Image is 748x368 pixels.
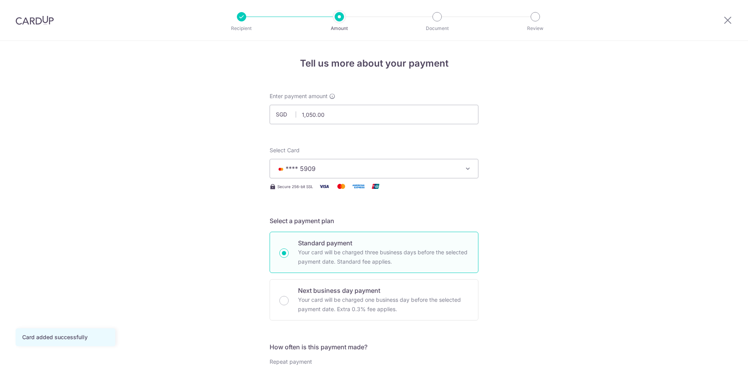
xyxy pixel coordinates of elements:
label: Repeat payment [270,358,312,366]
p: Document [408,25,466,32]
div: Card added successfully [22,333,109,341]
img: Mastercard [333,181,349,191]
input: 0.00 [270,105,478,124]
h5: Select a payment plan [270,216,478,225]
span: SGD [276,111,296,118]
p: Your card will be charged one business day before the selected payment date. Extra 0.3% fee applies. [298,295,469,314]
img: MASTERCARD [276,166,286,172]
p: Recipient [213,25,270,32]
iframe: Opens a widget where you can find more information [698,345,740,364]
span: Secure 256-bit SSL [277,183,313,190]
span: translation missing: en.payables.payment_networks.credit_card.summary.labels.select_card [270,147,300,153]
img: Union Pay [368,181,383,191]
p: Your card will be charged three business days before the selected payment date. Standard fee appl... [298,248,469,266]
span: Enter payment amount [270,92,328,100]
p: Standard payment [298,238,469,248]
p: Review [506,25,564,32]
img: Visa [316,181,332,191]
h4: Tell us more about your payment [270,56,478,70]
img: CardUp [16,16,54,25]
p: Amount [310,25,368,32]
p: Next business day payment [298,286,469,295]
h5: How often is this payment made? [270,342,478,352]
img: American Express [351,181,366,191]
